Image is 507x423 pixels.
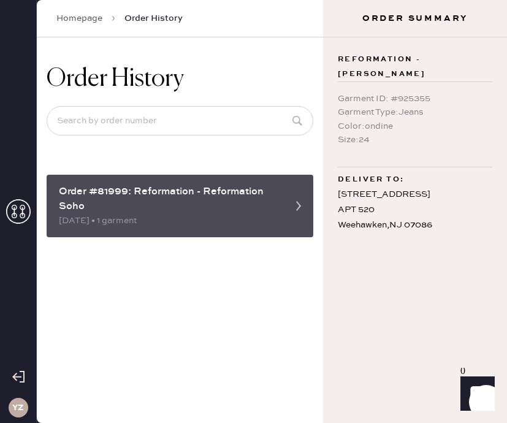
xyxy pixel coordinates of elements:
[338,172,404,187] span: Deliver to:
[338,133,492,147] div: Size : 24
[56,12,102,25] a: Homepage
[338,105,492,119] div: Garment Type : Jeans
[338,187,492,234] div: [STREET_ADDRESS] APT 520 Weehawken , NJ 07086
[59,214,279,227] div: [DATE] • 1 garment
[59,185,279,214] div: Order #81999: Reformation - Reformation Soho
[338,92,492,105] div: Garment ID : # 925355
[323,12,507,25] h3: Order Summary
[47,106,313,135] input: Search by order number
[449,368,501,421] iframe: Front Chat
[338,52,492,82] span: Reformation - [PERSON_NAME]
[47,64,184,94] h1: Order History
[12,403,24,412] h3: YZ
[338,120,492,133] div: Color : ondine
[124,12,183,25] span: Order History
